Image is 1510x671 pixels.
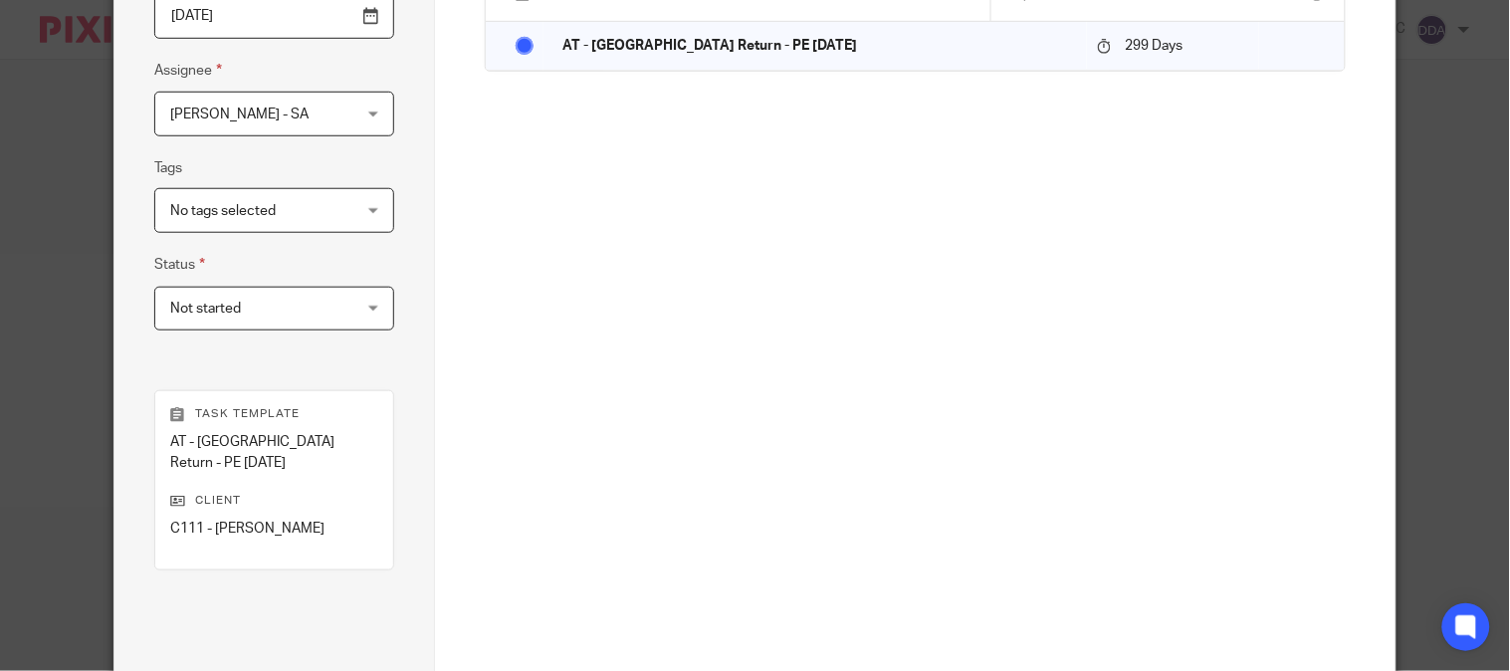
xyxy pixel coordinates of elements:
span: [PERSON_NAME] - SA [170,108,309,121]
p: C111 - [PERSON_NAME] [170,519,378,539]
label: Status [154,253,205,276]
p: AT - [GEOGRAPHIC_DATA] Return - PE [DATE] [170,432,378,473]
span: Not started [170,302,241,316]
label: Tags [154,158,182,178]
p: Client [170,493,378,509]
p: Task template [170,406,378,422]
p: AT - [GEOGRAPHIC_DATA] Return - PE [DATE] [563,36,1078,56]
label: Assignee [154,59,222,82]
span: No tags selected [170,204,276,218]
span: 299 Days [1125,39,1183,53]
